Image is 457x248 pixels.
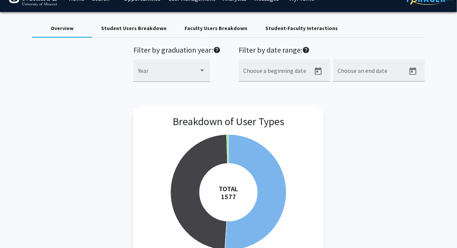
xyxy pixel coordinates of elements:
h2: Filter by date range: [239,45,425,56]
tspan: TOTAL 1577 [219,184,238,201]
div: Student Users Breakdown [101,24,166,32]
h3: Breakdown of User Types [173,115,284,128]
h2: Filter by graduation year: [133,45,221,56]
iframe: Chat [6,214,32,242]
button: Open calendar [311,64,326,79]
mat-icon: help [213,45,221,54]
div: Student-Faculty Interactions [265,24,338,32]
div: Overview [51,24,74,32]
button: Open calendar [406,64,421,79]
mat-icon: help [303,45,310,54]
div: Faculty Users Breakdown [185,24,247,32]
